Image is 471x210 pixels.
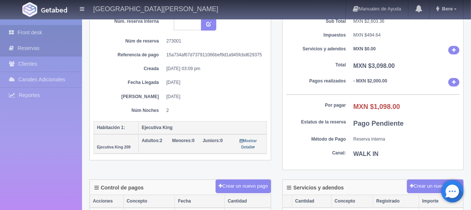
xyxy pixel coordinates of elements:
[172,138,195,143] span: 0
[139,121,267,134] th: Ejecutiva King
[286,102,346,109] dt: Por pagar
[99,79,159,86] dt: Fecha Llegada
[354,46,376,51] b: MXN $0.00
[354,63,395,69] b: MXN $3,098.00
[202,138,223,143] span: 0
[332,195,373,208] th: Concepto
[90,195,123,208] th: Acciones
[286,136,346,142] dt: Método de Pago
[41,7,67,13] img: Getabed
[166,79,261,86] dd: [DATE]
[99,18,159,25] dt: Núm. reserva interna
[99,52,159,58] dt: Referencia de pago
[202,138,220,143] strong: Juniors:
[99,66,159,72] dt: Creada
[354,32,460,38] dd: MXN $494.64
[94,185,144,191] h4: Control de pagos
[93,4,218,13] h4: [GEOGRAPHIC_DATA][PERSON_NAME]
[286,119,346,125] dt: Estatus de la reserva
[216,179,271,193] button: Crear un nuevo pago
[99,94,159,100] dt: [PERSON_NAME]
[99,38,159,44] dt: Núm de reserva
[166,94,261,100] dd: [DATE]
[166,107,261,114] dd: 2
[224,195,270,208] th: Cantidad
[354,151,379,157] b: WALK IN
[286,32,346,38] dt: Impuestos
[287,185,344,191] h4: Servicios y adendos
[172,138,192,143] strong: Menores:
[123,195,175,208] th: Concepto
[286,18,346,25] dt: Sub Total
[440,6,453,12] span: Bere
[142,138,160,143] strong: Adultos:
[22,2,37,17] img: Getabed
[419,195,463,208] th: Importe
[407,179,464,193] button: Crear un nuevo cargo
[354,18,460,25] dd: MXN $2,603.36
[354,103,400,110] b: MXN $1,098.00
[286,150,346,156] dt: Canal:
[354,120,404,127] b: Pago Pendiente
[354,78,387,84] b: - MXN $2,000.00
[286,46,346,52] dt: Servicios y adendos
[99,107,159,114] dt: Núm Noches
[142,138,162,143] span: 2
[373,195,419,208] th: Registrado
[166,66,261,72] dd: [DATE] 03:09 pm
[166,52,261,58] dd: 15a734af67d737911066bef9d1a945fcbd629375
[286,62,346,68] dt: Total
[292,195,332,208] th: Cantidad
[97,125,125,130] b: Habitación 1:
[175,195,224,208] th: Fecha
[240,138,257,150] a: Mostrar Detalle
[286,78,346,84] dt: Pagos realizados
[240,139,257,149] small: Mostrar Detalle
[354,136,460,142] dd: Reserva Interna
[97,145,131,149] small: Ejecutiva King 209
[166,38,261,44] dd: 273001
